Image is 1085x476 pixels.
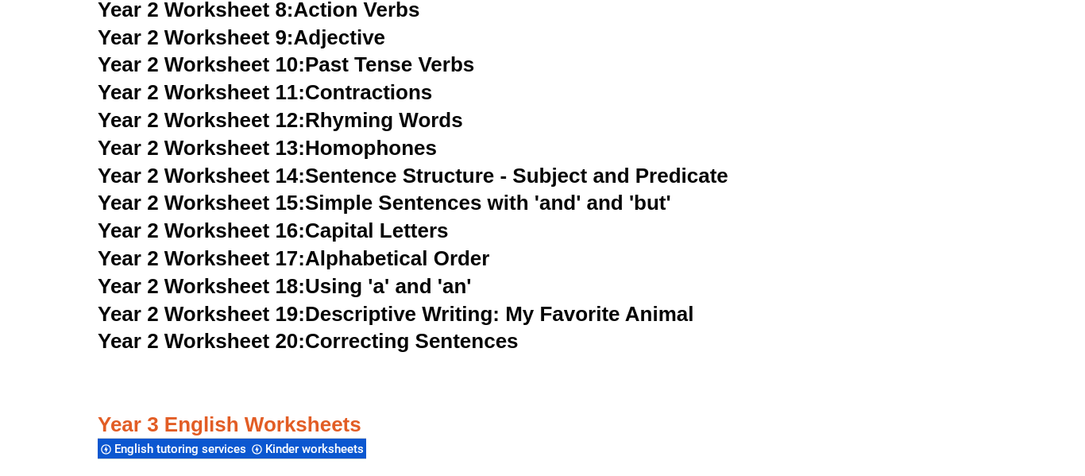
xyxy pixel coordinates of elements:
[98,412,987,439] h3: Year 3 English Worksheets
[98,136,305,160] span: Year 2 Worksheet 13:
[265,442,369,456] span: Kinder worksheets
[98,164,728,188] a: Year 2 Worksheet 14:Sentence Structure - Subject and Predicate
[98,136,437,160] a: Year 2 Worksheet 13:Homophones
[98,329,519,353] a: Year 2 Worksheet 20:Correcting Sentences
[98,219,305,242] span: Year 2 Worksheet 16:
[98,246,305,270] span: Year 2 Worksheet 17:
[98,52,305,76] span: Year 2 Worksheet 10:
[98,108,463,132] a: Year 2 Worksheet 12:Rhyming Words
[821,296,1085,476] iframe: Chat Widget
[98,80,432,104] a: Year 2 Worksheet 11:Contractions
[98,302,305,326] span: Year 2 Worksheet 19:
[98,25,294,49] span: Year 2 Worksheet 9:
[98,191,305,215] span: Year 2 Worksheet 15:
[98,219,448,242] a: Year 2 Worksheet 16:Capital Letters
[98,191,671,215] a: Year 2 Worksheet 15:Simple Sentences with 'and' and 'but'
[98,164,305,188] span: Year 2 Worksheet 14:
[98,52,474,76] a: Year 2 Worksheet 10:Past Tense Verbs
[98,274,471,298] a: Year 2 Worksheet 18:Using 'a' and 'an'
[114,442,251,456] span: English tutoring services
[98,25,385,49] a: Year 2 Worksheet 9:Adjective
[98,80,305,104] span: Year 2 Worksheet 11:
[98,329,305,353] span: Year 2 Worksheet 20:
[249,438,366,459] div: Kinder worksheets
[98,108,305,132] span: Year 2 Worksheet 12:
[98,274,305,298] span: Year 2 Worksheet 18:
[98,246,489,270] a: Year 2 Worksheet 17:Alphabetical Order
[98,302,693,326] a: Year 2 Worksheet 19:Descriptive Writing: My Favorite Animal
[98,438,249,459] div: English tutoring services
